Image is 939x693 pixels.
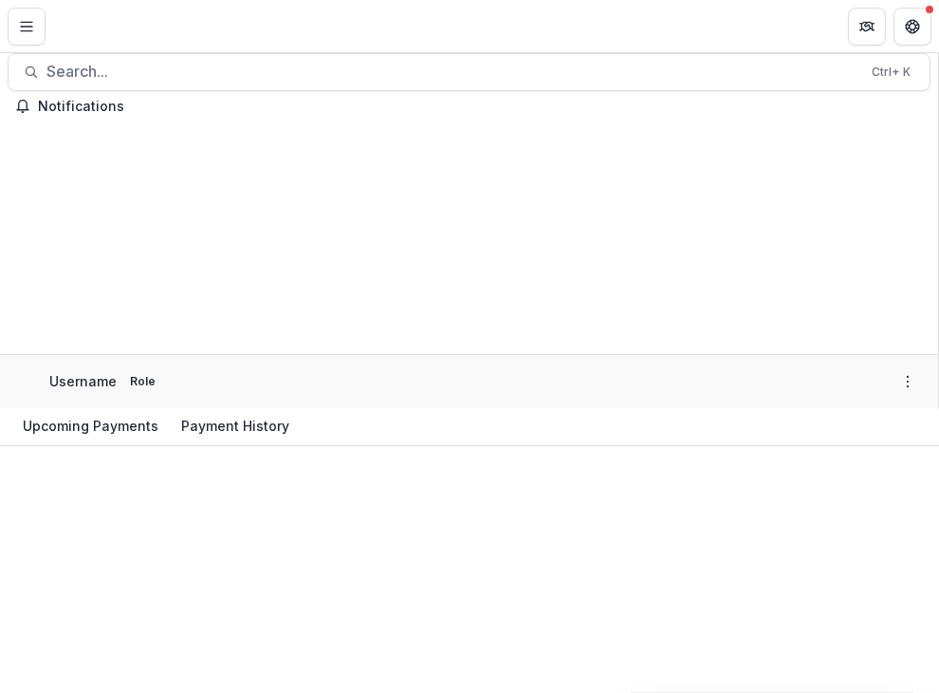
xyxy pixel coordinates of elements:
[8,8,46,46] button: Toggle Menu
[124,373,161,390] p: Role
[8,91,930,122] button: Notifications
[8,53,930,91] button: Search...
[848,8,886,46] button: Partners
[896,370,919,393] button: More
[15,412,166,440] div: Upcoming Payments
[46,63,860,81] span: Search...
[38,99,923,115] span: Notifications
[174,412,297,440] div: Payment History
[174,408,297,445] a: Payment History
[49,371,117,391] p: Username
[893,8,931,46] button: Get Help
[15,408,166,445] a: Upcoming Payments
[868,62,914,83] div: Ctrl + K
